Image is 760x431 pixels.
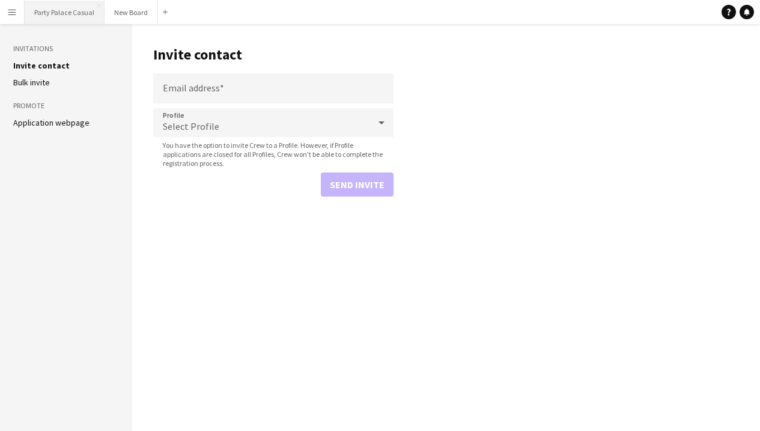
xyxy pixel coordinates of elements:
[163,120,219,132] span: Select Profile
[13,117,90,128] a: Application webpage
[25,1,105,24] button: Party Palace Casual
[105,1,158,24] button: New Board
[13,100,119,111] h3: Promote
[153,46,394,64] h1: Invite contact
[13,60,70,71] a: Invite contact
[153,141,394,168] span: You have the option to invite Crew to a Profile. However, if Profile applications are closed for ...
[13,77,50,88] a: Bulk invite
[13,43,119,54] h3: Invitations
